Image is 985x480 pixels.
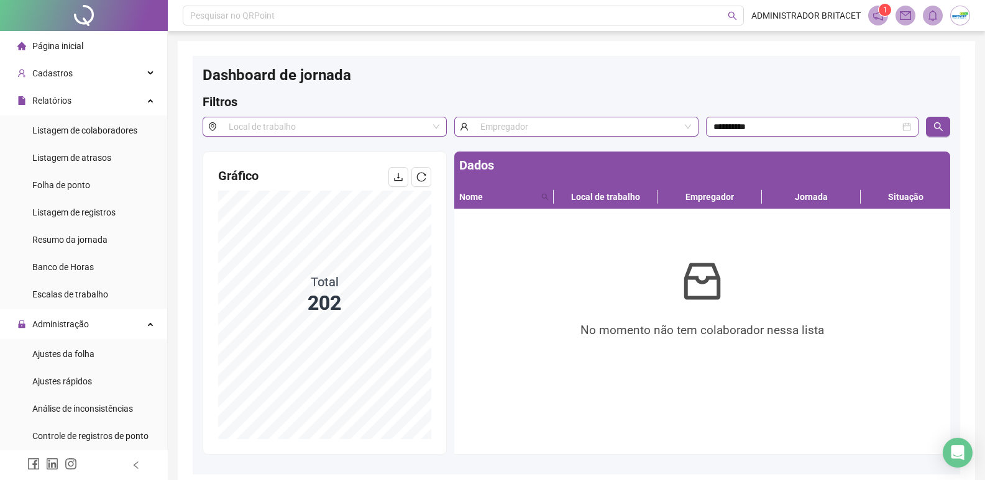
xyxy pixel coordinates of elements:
span: Análise de inconsistências [32,404,133,414]
sup: 1 [879,4,891,16]
span: file [17,96,26,105]
span: Gráfico [218,168,259,183]
span: Dashboard de jornada [203,66,351,84]
div: Open Intercom Messenger [943,438,973,468]
span: user-add [17,69,26,78]
span: instagram [65,458,77,470]
span: facebook [27,458,40,470]
span: search [933,122,943,132]
span: Ajustes rápidos [32,376,92,386]
span: No momento não tem colaborador nessa lista [580,321,824,340]
span: inbox [677,256,727,306]
span: search [541,193,549,201]
span: search [728,11,737,20]
span: Listagem de registros [32,207,116,217]
span: Folha de ponto [32,180,90,190]
span: environment [203,117,222,137]
th: Jornada [762,185,861,209]
th: Empregador [657,185,762,209]
span: Administração [32,319,89,329]
span: ADMINISTRADOR BRITACET [751,9,861,22]
span: Filtros [203,94,237,109]
span: reload [416,172,426,182]
span: Dados [459,158,494,173]
span: 1 [883,6,887,14]
span: Escalas de trabalho [32,289,108,299]
span: Listagem de atrasos [32,153,111,163]
img: 73035 [951,6,969,25]
span: home [17,42,26,50]
th: Situação [861,185,950,209]
span: Controle de registros de ponto [32,431,149,441]
span: search [539,188,551,206]
span: notification [873,10,884,21]
span: Nome [459,190,536,204]
span: mail [900,10,911,21]
span: bell [927,10,938,21]
th: Local de trabalho [554,185,658,209]
span: Listagem de colaboradores [32,125,137,135]
span: left [132,461,140,469]
span: Página inicial [32,41,83,51]
span: Cadastros [32,68,73,78]
span: lock [17,320,26,328]
span: Ajustes da folha [32,349,94,359]
span: Resumo da jornada [32,235,108,245]
span: download [393,172,403,182]
span: user [454,117,474,137]
span: Relatórios [32,96,71,106]
span: linkedin [46,458,58,470]
span: Banco de Horas [32,262,94,272]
